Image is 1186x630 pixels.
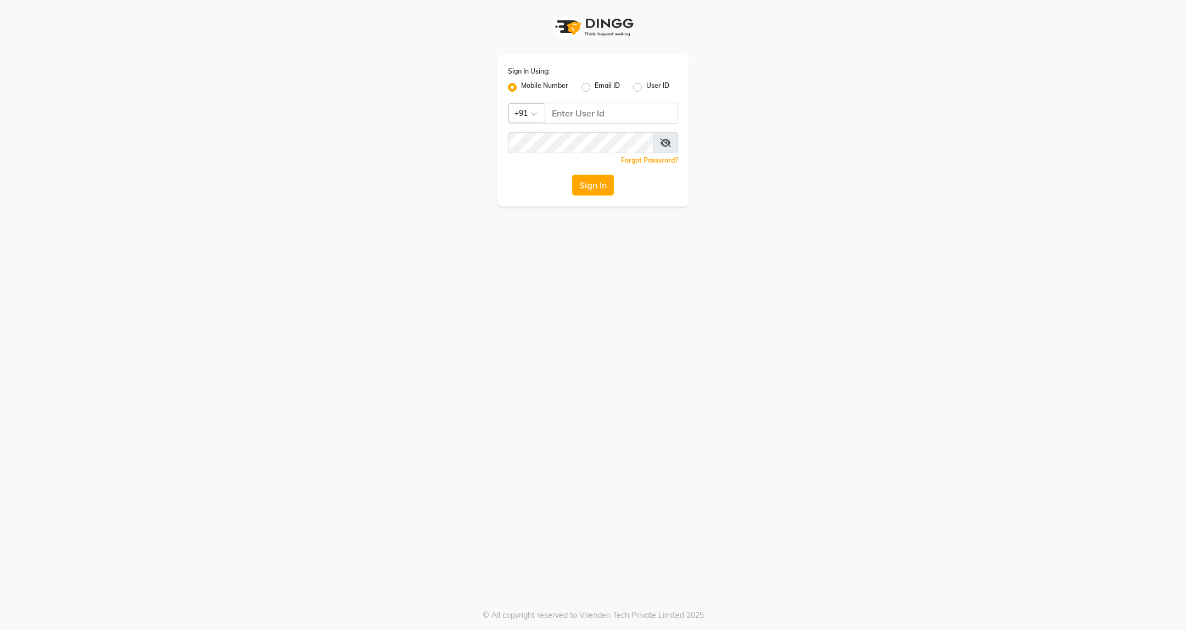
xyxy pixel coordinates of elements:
label: Email ID [595,81,620,94]
label: Mobile Number [521,81,568,94]
label: Sign In Using: [508,66,550,76]
img: logo1.svg [549,11,637,43]
input: Username [545,103,678,124]
a: Forgot Password? [621,156,678,164]
input: Username [508,132,653,153]
button: Sign In [572,175,614,196]
label: User ID [646,81,669,94]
